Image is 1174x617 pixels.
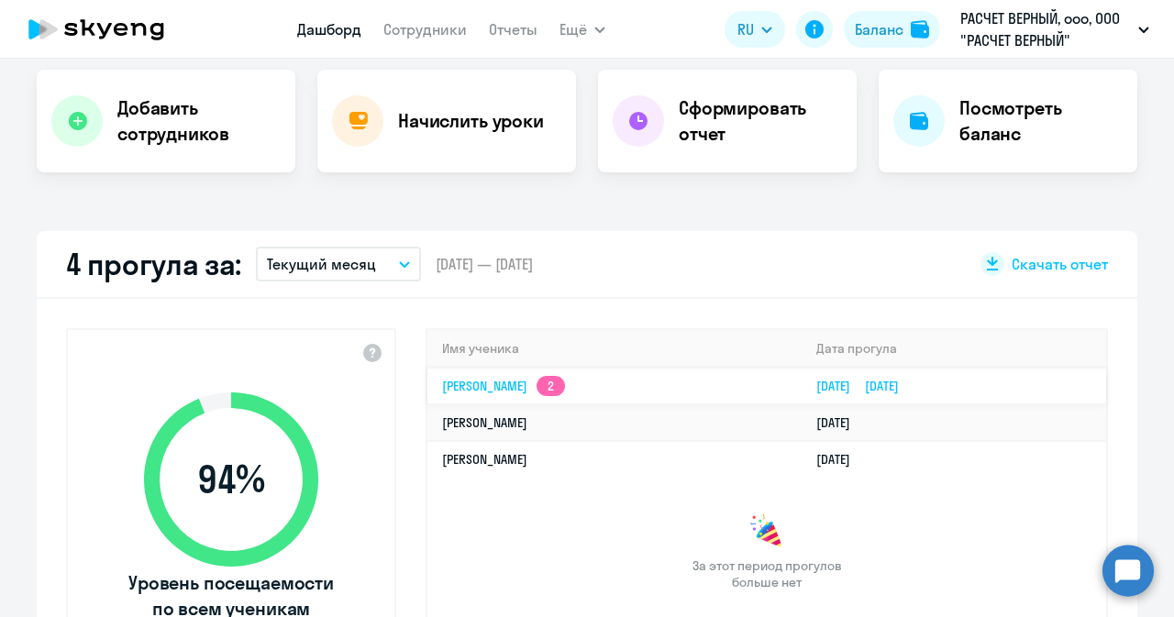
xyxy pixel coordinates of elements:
[960,7,1131,51] p: РАСЧЕТ ВЕРНЫЙ, ооо, ООО "РАСЧЕТ ВЕРНЫЙ"
[748,513,785,550] img: congrats
[126,457,337,501] span: 94 %
[427,330,802,368] th: Имя ученика
[442,378,565,394] a: [PERSON_NAME]2
[911,20,929,39] img: balance
[436,254,533,274] span: [DATE] — [DATE]
[855,18,903,40] div: Баланс
[679,95,842,147] h4: Сформировать отчет
[383,20,467,39] a: Сотрудники
[1012,254,1108,274] span: Скачать отчет
[959,95,1123,147] h4: Посмотреть баланс
[489,20,537,39] a: Отчеты
[559,18,587,40] span: Ещё
[816,414,865,431] a: [DATE]
[256,247,421,281] button: Текущий месяц
[725,11,785,48] button: RU
[442,451,527,468] a: [PERSON_NAME]
[951,7,1158,51] button: РАСЧЕТ ВЕРНЫЙ, ооо, ООО "РАСЧЕТ ВЕРНЫЙ"
[66,246,241,282] h2: 4 прогула за:
[816,378,914,394] a: [DATE][DATE]
[816,451,865,468] a: [DATE]
[117,95,281,147] h4: Добавить сотрудников
[537,376,565,396] app-skyeng-badge: 2
[297,20,361,39] a: Дашборд
[737,18,754,40] span: RU
[559,11,605,48] button: Ещё
[267,253,376,275] p: Текущий месяц
[442,414,527,431] a: [PERSON_NAME]
[802,330,1106,368] th: Дата прогула
[398,108,544,134] h4: Начислить уроки
[844,11,940,48] button: Балансbalance
[690,557,844,590] span: За этот период прогулов больше нет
